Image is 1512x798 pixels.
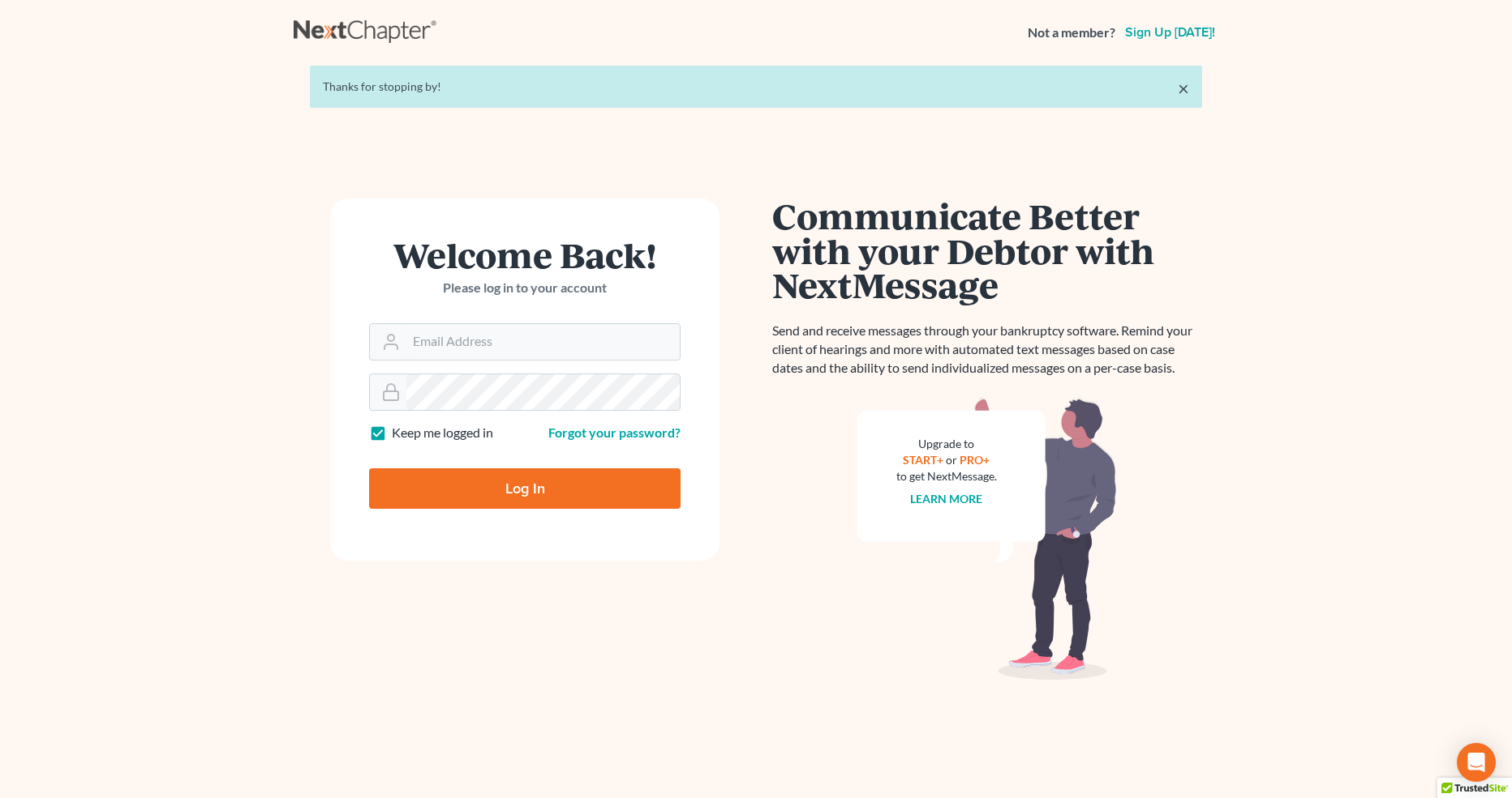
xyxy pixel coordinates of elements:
div: Upgrade to [896,436,997,452]
a: Forgot your password? [548,425,681,440]
img: nextmessage_bg-59042aed3d76b12b5cd301f8e5b87938c9018125f34e5fa2b7a6b67550977c72.svg [857,397,1117,681]
h1: Welcome Back! [369,237,681,272]
input: Log In [369,468,681,509]
span: or [947,453,958,467]
a: × [1178,79,1189,98]
p: Send and receive messages through your bankruptcy software. Remind your client of hearings and mo... [772,322,1202,378]
label: Keep me logged in [392,424,493,442]
input: Email Address [406,324,680,360]
a: PRO+ [960,453,990,467]
a: Learn more [911,492,983,506]
a: START+ [904,453,944,467]
p: Please log in to your account [369,279,681,297]
h1: Communicate Better with your Debtor with NextMessage [772,198,1202,302]
div: Open Intercom Messenger [1457,743,1496,782]
div: to get NextMessage. [896,468,997,484]
strong: Not a member? [1028,23,1115,42]
div: Thanks for stopping by! [323,79,1189,95]
a: Sign up [DATE]! [1122,26,1218,39]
